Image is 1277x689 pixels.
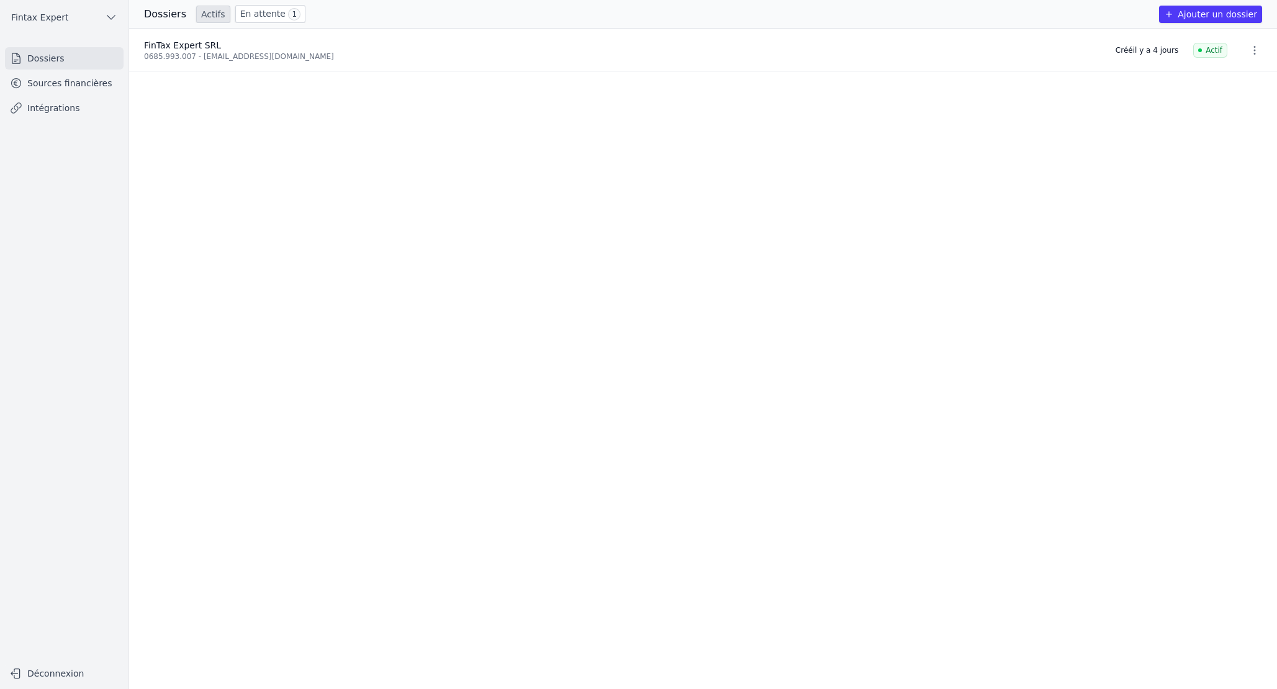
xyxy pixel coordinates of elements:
[5,97,124,119] a: Intégrations
[196,6,230,23] a: Actifs
[144,40,221,50] span: FinTax Expert SRL
[5,7,124,27] button: Fintax Expert
[144,7,186,22] h3: Dossiers
[5,72,124,94] a: Sources financières
[1159,6,1262,23] button: Ajouter un dossier
[11,11,68,24] span: Fintax Expert
[5,47,124,70] a: Dossiers
[5,664,124,683] button: Déconnexion
[288,8,300,20] span: 1
[235,5,305,23] a: En attente 1
[1193,43,1227,58] span: Actif
[144,52,1101,61] div: 0685.993.007 - [EMAIL_ADDRESS][DOMAIN_NAME]
[1116,45,1178,55] div: Créé il y a 4 jours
